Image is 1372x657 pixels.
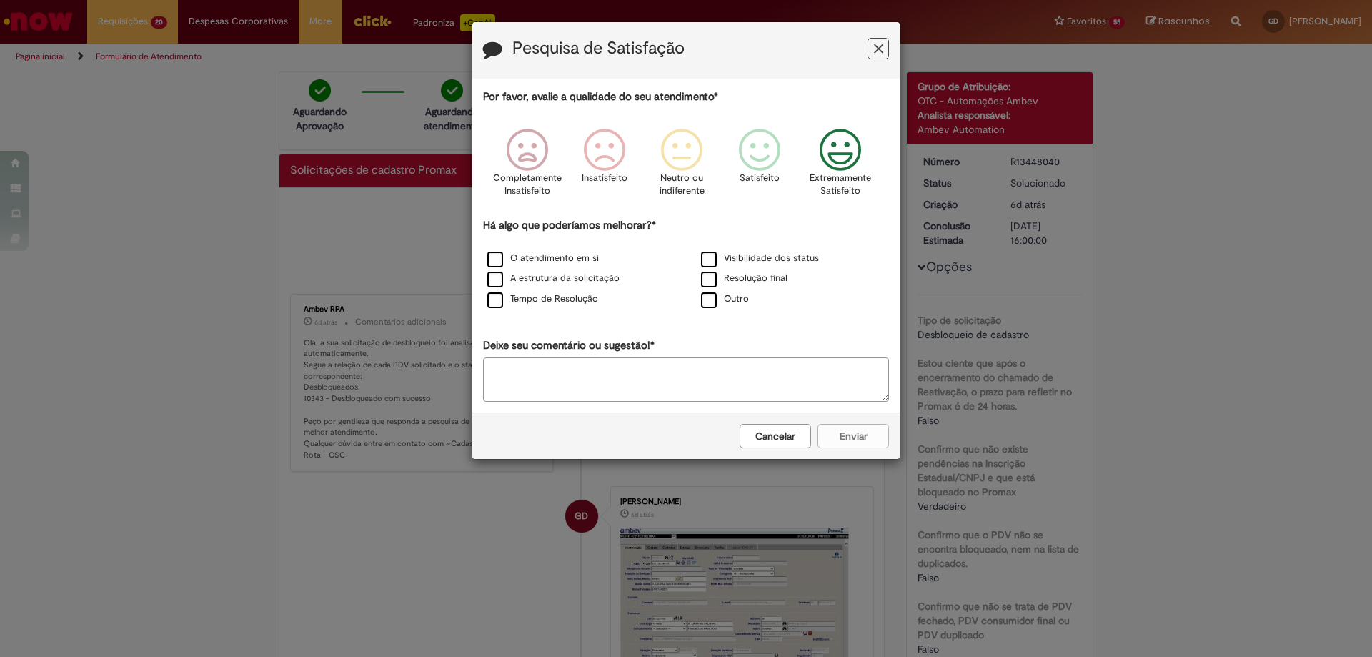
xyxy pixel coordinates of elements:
label: Deixe seu comentário ou sugestão!* [483,338,655,353]
label: Pesquisa de Satisfação [512,39,685,58]
div: Completamente Insatisfeito [491,118,564,216]
div: Satisfeito [722,118,795,216]
div: Insatisfeito [568,118,641,216]
p: Insatisfeito [582,172,627,185]
div: Extremamente Satisfeito [800,118,882,216]
label: Visibilidade dos status [701,252,819,265]
label: Tempo de Resolução [487,292,598,306]
p: Extremamente Satisfeito [810,172,871,198]
div: Neutro ou indiferente [645,118,718,216]
label: Outro [701,292,749,306]
p: Completamente Insatisfeito [493,172,562,198]
label: Resolução final [701,272,787,285]
div: Há algo que poderíamos melhorar?* [483,218,889,310]
button: Cancelar [740,424,811,448]
p: Neutro ou indiferente [656,172,707,198]
label: Por favor, avalie a qualidade do seu atendimento* [483,89,718,104]
label: A estrutura da solicitação [487,272,620,285]
p: Satisfeito [740,172,780,185]
label: O atendimento em si [487,252,599,265]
